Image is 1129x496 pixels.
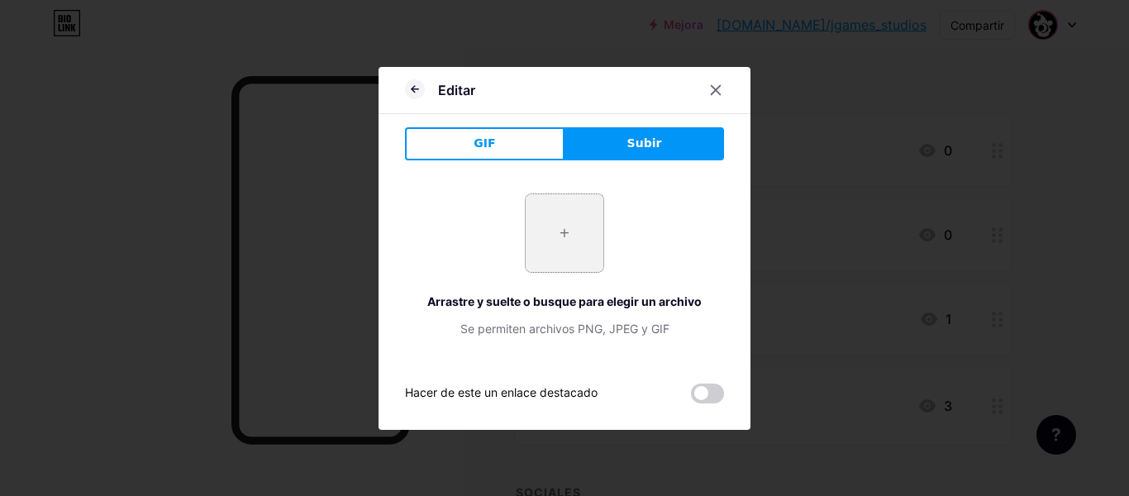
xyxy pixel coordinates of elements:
[460,322,669,336] font: Se permiten archivos PNG, JPEG y GIF
[564,127,724,160] button: Subir
[438,82,475,98] font: Editar
[405,127,564,160] button: GIF
[427,294,702,308] font: Arrastre y suelte o busque para elegir un archivo
[627,136,662,150] font: Subir
[474,136,495,150] font: GIF
[405,385,598,399] font: Hacer de este un enlace destacado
